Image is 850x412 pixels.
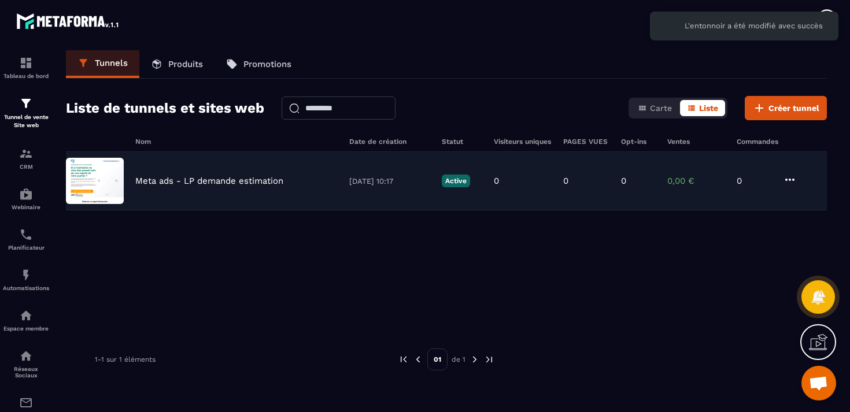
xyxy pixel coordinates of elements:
p: [DATE] 10:17 [349,177,430,185]
p: Produits [168,59,203,69]
a: automationsautomationsEspace membre [3,300,49,340]
a: formationformationCRM [3,138,49,179]
a: social-networksocial-networkRéseaux Sociaux [3,340,49,387]
button: Carte [631,100,679,116]
img: formation [19,147,33,161]
h6: PAGES VUES [563,138,609,146]
h6: Opt-ins [621,138,656,146]
p: 0 [621,176,626,186]
p: Automatisations [3,285,49,291]
img: automations [19,268,33,282]
a: automationsautomationsAutomatisations [3,259,49,300]
span: Créer tunnel [768,102,819,114]
p: Tunnels [95,58,128,68]
div: Ouvrir le chat [801,366,836,400]
p: de 1 [452,355,465,364]
h6: Date de création [349,138,430,146]
span: Carte [650,103,672,113]
a: automationsautomationsWebinaire [3,179,49,219]
img: formation [19,96,33,110]
img: social-network [19,349,33,363]
p: Tableau de bord [3,73,49,79]
a: formationformationTunnel de vente Site web [3,88,49,138]
p: Meta ads - LP demande estimation [135,176,283,186]
p: CRM [3,164,49,170]
img: logo [16,10,120,31]
p: 0 [563,176,568,186]
h6: Visiteurs uniques [494,138,552,146]
button: Créer tunnel [745,96,827,120]
a: formationformationTableau de bord [3,47,49,88]
a: Produits [139,50,215,78]
img: prev [398,354,409,365]
h6: Ventes [667,138,725,146]
img: automations [19,309,33,322]
a: schedulerschedulerPlanificateur [3,219,49,259]
p: Tunnel de vente Site web [3,113,49,129]
img: email [19,396,33,410]
p: Active [442,175,470,187]
h6: Commandes [737,138,778,146]
img: prev [413,354,423,365]
p: Webinaire [3,204,49,210]
p: Espace membre [3,325,49,332]
img: image [66,158,124,204]
img: scheduler [19,228,33,242]
span: Liste [699,103,718,113]
p: 01 [427,348,448,370]
img: next [470,354,480,365]
a: Tunnels [66,50,139,78]
p: Réseaux Sociaux [3,366,49,378]
img: automations [19,187,33,201]
p: 0 [737,176,771,186]
h2: Liste de tunnels et sites web [66,96,264,120]
img: formation [19,56,33,70]
h6: Statut [442,138,482,146]
p: Planificateur [3,244,49,251]
p: 1-1 sur 1 éléments [95,355,156,363]
p: 0,00 € [667,176,725,186]
button: Liste [680,100,725,116]
h6: Nom [135,138,338,146]
p: Promotions [243,59,291,69]
a: Promotions [215,50,303,78]
p: 0 [494,176,499,186]
img: next [484,354,494,365]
